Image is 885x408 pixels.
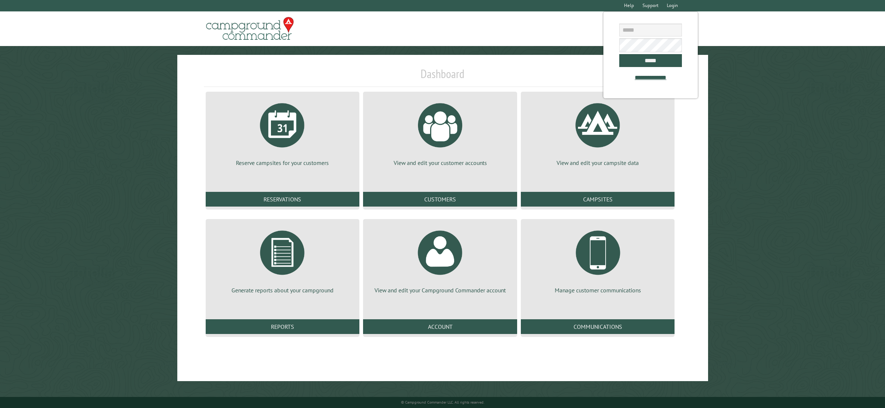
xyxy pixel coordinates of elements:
[215,286,351,294] p: Generate reports about your campground
[530,225,666,294] a: Manage customer communications
[530,286,666,294] p: Manage customer communications
[215,98,351,167] a: Reserve campsites for your customers
[530,98,666,167] a: View and edit your campsite data
[204,14,296,43] img: Campground Commander
[215,225,351,294] a: Generate reports about your campground
[372,98,508,167] a: View and edit your customer accounts
[530,159,666,167] p: View and edit your campsite data
[372,286,508,294] p: View and edit your Campground Commander account
[372,225,508,294] a: View and edit your Campground Commander account
[521,319,675,334] a: Communications
[215,159,351,167] p: Reserve campsites for your customers
[372,159,508,167] p: View and edit your customer accounts
[363,319,517,334] a: Account
[206,319,360,334] a: Reports
[363,192,517,207] a: Customers
[204,67,682,87] h1: Dashboard
[401,400,484,405] small: © Campground Commander LLC. All rights reserved.
[521,192,675,207] a: Campsites
[206,192,360,207] a: Reservations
